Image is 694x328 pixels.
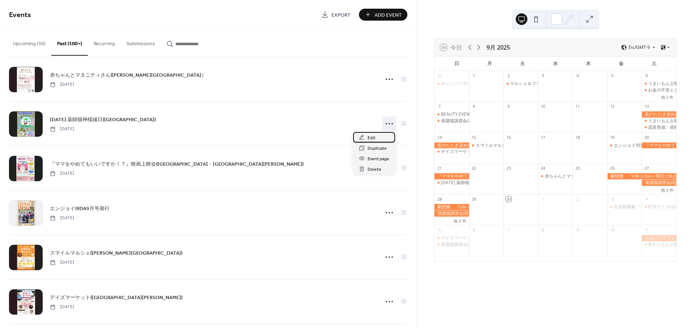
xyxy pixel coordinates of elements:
[441,111,553,118] div: BEAUTY EVENT([PERSON_NAME][GEOGRAPHIC_DATA])
[50,71,206,79] a: 赤ちゃんとマタニティさん([PERSON_NAME][GEOGRAPHIC_DATA]）
[506,196,511,202] div: 30
[50,161,304,168] span: 『ママをやめてもいいですか！？』映画上映会([GEOGRAPHIC_DATA]・[GEOGRAPHIC_DATA][PERSON_NAME])
[644,196,649,202] div: 4
[359,9,407,21] button: Add Event
[50,204,110,213] a: エンジョイ!IIDA9月号発行
[471,104,477,109] div: 8
[437,135,442,140] div: 14
[609,166,615,171] div: 26
[434,235,469,241] div: デイズマーケット(中川村)
[642,111,676,118] div: 藍のたたき染め体験（阿智村）
[50,81,74,88] span: [DATE]
[638,56,671,71] div: 土
[605,56,638,71] div: 金
[368,166,381,173] span: Delete
[440,56,473,71] div: 日
[642,118,676,124] div: うまいもん土曜夜市（喬木村）
[642,81,676,87] div: うまいもん土曜夜市（喬木村）
[121,29,161,55] button: Submissions
[434,142,469,149] div: 藍のたたき染め体験（阿智村）
[540,104,546,109] div: 10
[437,166,442,171] div: 21
[644,227,649,233] div: 11
[575,166,580,171] div: 25
[476,142,591,149] div: スマイルマルシェ([PERSON_NAME][GEOGRAPHIC_DATA])
[50,115,156,124] a: [DATE] 薬師猫神様縁日([GEOGRAPHIC_DATA])
[642,204,676,210] div: BTRライブinSpaceTama(飯田市)
[437,196,442,202] div: 28
[50,249,183,257] a: スマイルマルシェ([PERSON_NAME][GEOGRAPHIC_DATA])
[539,56,572,71] div: 水
[471,227,477,233] div: 6
[316,9,356,21] a: Export
[572,56,605,71] div: 木
[642,235,676,241] div: もみじクラフト（駒ヶ根市）
[471,73,477,78] div: 1
[510,81,631,87] div: マルシェ＆フリマ（[PERSON_NAME][GEOGRAPHIC_DATA]）
[434,180,469,186] div: 猫の日 薬師猫神様縁日(高森町)
[644,104,649,109] div: 13
[506,135,511,140] div: 16
[434,81,469,87] div: オレンジリボンフェス（飯田市）
[609,73,615,78] div: 5
[540,196,546,202] div: 1
[471,135,477,140] div: 15
[437,227,442,233] div: 5
[434,118,469,124] div: 保護猫譲渡会(高森町ほか)
[658,93,676,101] button: 他 2 件
[540,73,546,78] div: 3
[607,142,642,149] div: エンジョイ!IIDA9月号発行
[506,104,511,109] div: 9
[609,196,615,202] div: 3
[540,135,546,140] div: 17
[441,235,556,241] div: デイズマーケット([GEOGRAPHIC_DATA][PERSON_NAME])
[540,227,546,233] div: 8
[50,205,110,213] span: エンジョイ!IIDA9月号発行
[437,104,442,109] div: 7
[434,173,469,179] div: 『ママをやめてもいいですか！？』映画上映会(高森町・中川村)
[50,126,74,132] span: [DATE]
[441,118,492,124] div: 保護猫譲渡会(高森町ほか)
[540,166,546,171] div: 24
[434,204,469,210] div: 劇団雅 『Life is fun～明日に向かって～』（飯田市）
[575,227,580,233] div: 9
[434,111,469,118] div: BEAUTY EVENT(飯田市)
[7,29,51,55] button: Upcoming (30)
[441,242,492,248] div: 保護猫譲渡会(高森町ほか)
[642,242,676,248] div: 変わりもんの展覧会12（松川町）
[50,170,74,177] span: [DATE]
[50,215,74,221] span: [DATE]
[471,166,477,171] div: 22
[471,196,477,202] div: 29
[607,204,642,210] div: 音楽歌舞劇『つるの恩がえし』（飯田市）
[50,116,156,124] span: [DATE] 薬師猫神様縁日([GEOGRAPHIC_DATA])
[644,166,649,171] div: 27
[487,43,510,52] div: 9月 2025
[575,135,580,140] div: 18
[50,294,183,302] span: デイズマーケット([GEOGRAPHIC_DATA][PERSON_NAME])
[575,104,580,109] div: 11
[506,73,511,78] div: 2
[538,173,573,179] div: 赤ちゃんとマタニティさん(飯田市）
[434,149,469,155] div: デイズマーケット(中川村)
[368,155,389,163] span: Event page
[437,73,442,78] div: 31
[642,87,676,93] div: お金の不安とさようなら（飯田市）
[50,160,304,168] a: 『ママをやめてもいいですか！？』映画上映会([GEOGRAPHIC_DATA]・[GEOGRAPHIC_DATA][PERSON_NAME])
[50,293,183,302] a: デイズマーケット([GEOGRAPHIC_DATA][PERSON_NAME])
[441,180,533,186] div: [DATE] 薬師猫神様縁日([GEOGRAPHIC_DATA])
[50,72,206,79] span: 赤ちゃんとマタニティさん([PERSON_NAME][GEOGRAPHIC_DATA]）
[9,8,31,22] span: Events
[607,173,676,179] div: 劇団雅 『Life is fun～明日に向かって～』（飯田市）
[575,196,580,202] div: 2
[658,186,676,193] button: 他 3 件
[609,227,615,233] div: 10
[469,142,504,149] div: スマイルマルシェ(飯田市)
[629,45,650,50] span: Etc/GMT-9
[434,242,469,248] div: 保護猫譲渡会(高森町ほか)
[575,73,580,78] div: 4
[609,135,615,140] div: 19
[506,166,511,171] div: 23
